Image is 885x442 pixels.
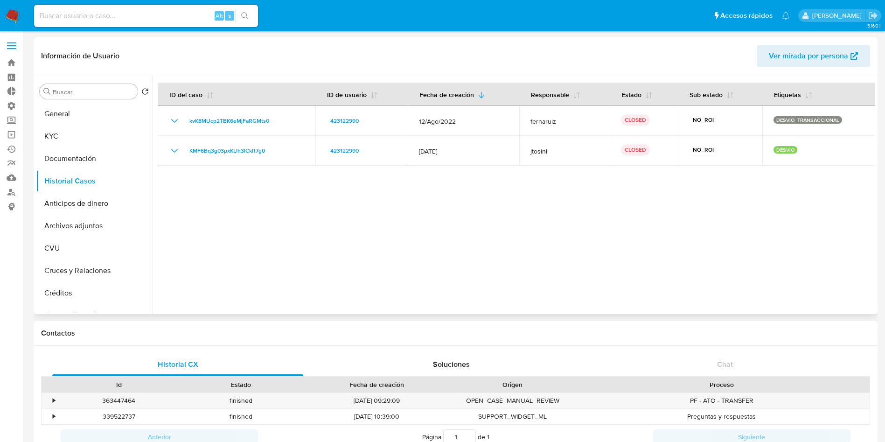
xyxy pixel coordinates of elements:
[782,12,790,20] a: Notificaciones
[868,11,878,21] a: Salir
[58,409,180,424] div: 339522737
[769,45,848,67] span: Ver mirada por persona
[228,11,231,20] span: s
[720,11,773,21] span: Accesos rápidos
[216,11,223,20] span: Alt
[309,380,445,389] div: Fecha de creación
[757,45,870,67] button: Ver mirada por persona
[187,380,296,389] div: Estado
[812,11,865,20] p: gustavo.deseta@mercadolibre.com
[180,393,302,408] div: finished
[36,125,153,147] button: KYC
[180,409,302,424] div: finished
[36,260,153,282] button: Cruces y Relaciones
[141,88,149,98] button: Volver al orden por defecto
[36,103,153,125] button: General
[452,409,574,424] div: SUPPORT_WIDGET_ML
[717,359,733,370] span: Chat
[433,359,470,370] span: Soluciones
[41,51,119,61] h1: Información de Usuario
[458,380,567,389] div: Origen
[235,9,254,22] button: search-icon
[36,192,153,215] button: Anticipos de dinero
[53,396,55,405] div: •
[64,380,174,389] div: Id
[302,409,452,424] div: [DATE] 10:39:00
[487,432,489,442] span: 1
[36,170,153,192] button: Historial Casos
[452,393,574,408] div: OPEN_CASE_MANUAL_REVIEW
[580,380,863,389] div: Proceso
[36,215,153,237] button: Archivos adjuntos
[302,393,452,408] div: [DATE] 09:29:09
[34,10,258,22] input: Buscar usuario o caso...
[43,88,51,95] button: Buscar
[58,393,180,408] div: 363447464
[158,359,198,370] span: Historial CX
[41,329,870,338] h1: Contactos
[36,282,153,304] button: Créditos
[574,393,870,408] div: PF - ATO - TRANSFER
[36,237,153,260] button: CVU
[53,88,134,96] input: Buscar
[53,412,55,421] div: •
[36,304,153,327] button: Cuentas Bancarias
[36,147,153,170] button: Documentación
[574,409,870,424] div: Preguntas y respuestas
